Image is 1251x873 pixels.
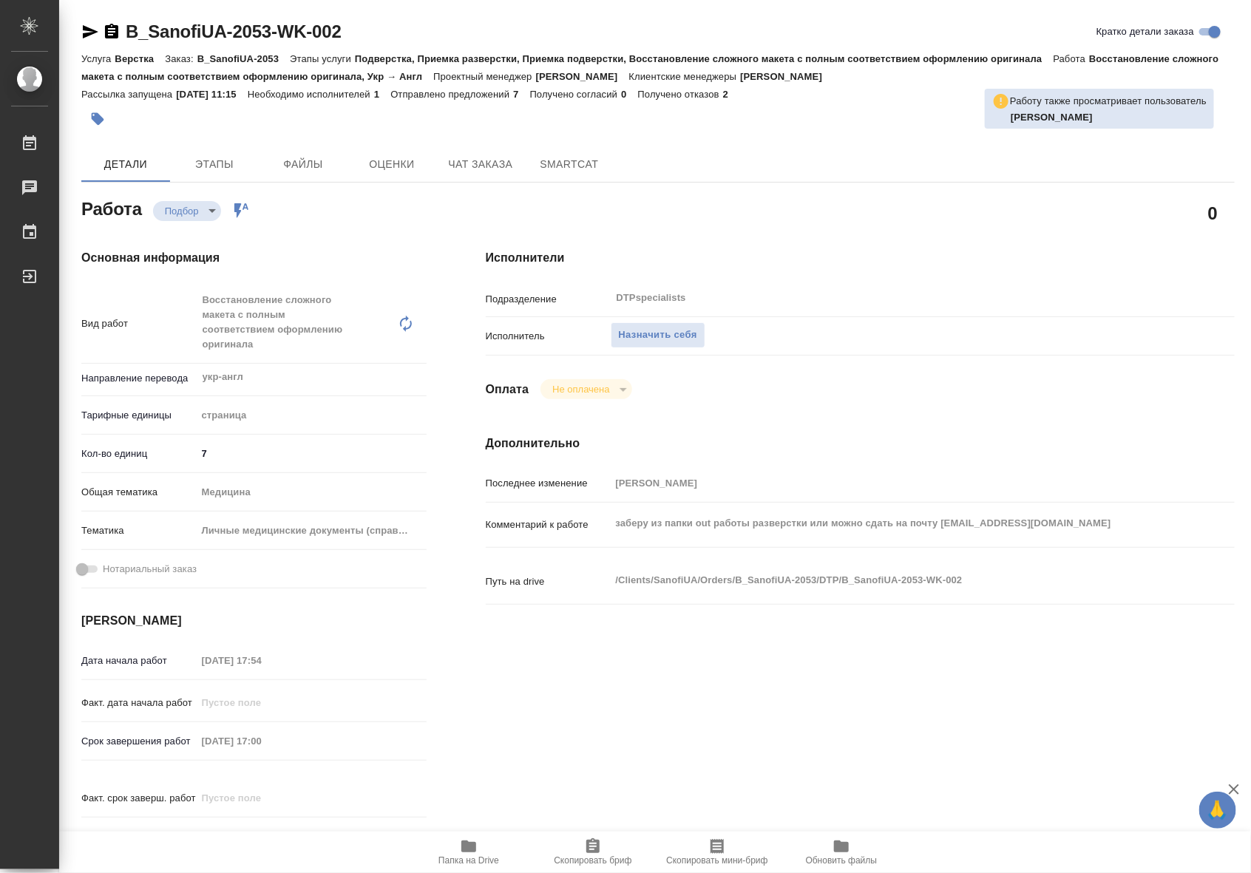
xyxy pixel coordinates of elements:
p: Направление перевода [81,371,197,386]
p: Этапы услуги [290,53,355,64]
p: 0 [621,89,637,100]
button: 🙏 [1199,792,1236,829]
p: Верстка [115,53,165,64]
h4: Исполнители [486,249,1235,267]
p: Исполнитель [486,329,611,344]
textarea: заберу из папки out работы разверстки или можно сдать на почту [EMAIL_ADDRESS][DOMAIN_NAME] [611,511,1173,536]
span: Назначить себя [619,327,697,344]
input: Пустое поле [197,692,326,713]
p: Заказ: [165,53,197,64]
button: Скопировать ссылку для ЯМессенджера [81,23,99,41]
p: Необходимо исполнителей [248,89,374,100]
button: Скопировать бриф [531,832,655,873]
h2: 0 [1208,200,1218,225]
input: ✎ Введи что-нибудь [197,826,326,847]
p: [PERSON_NAME] [740,71,833,82]
input: Пустое поле [197,730,326,752]
p: 7 [513,89,529,100]
p: Факт. срок заверш. работ [81,791,197,806]
span: Этапы [179,155,250,174]
p: Общая тематика [81,485,197,500]
p: Кучеренко Оксана [1011,110,1207,125]
h4: Дополнительно [486,435,1235,452]
p: Последнее изменение [486,476,611,491]
span: Детали [90,155,161,174]
button: Добавить тэг [81,103,114,135]
input: Пустое поле [197,650,326,671]
button: Скопировать ссылку [103,23,121,41]
span: Нотариальный заказ [103,562,197,577]
p: Работу также просматривает пользователь [1010,94,1207,109]
p: Услуга [81,53,115,64]
h4: [PERSON_NAME] [81,612,427,630]
button: Назначить себя [611,322,705,348]
span: Скопировать мини-бриф [666,855,767,866]
p: Получено отказов [638,89,723,100]
p: Подразделение [486,292,611,307]
h4: Основная информация [81,249,427,267]
p: Проектный менеджер [433,71,535,82]
p: Путь на drive [486,574,611,589]
p: Срок завершения работ [81,734,197,749]
textarea: /Clients/SanofiUA/Orders/B_SanofiUA-2053/DTP/B_SanofiUA-2053-WK-002 [611,568,1173,593]
p: 1 [374,89,390,100]
p: Срок завершения услуги [81,829,197,844]
span: Кратко детали заказа [1096,24,1194,39]
p: Вид работ [81,316,197,331]
p: [PERSON_NAME] [536,71,629,82]
p: B_SanofiUA-2053 [197,53,290,64]
div: страница [197,403,427,428]
h4: Оплата [486,381,529,398]
input: Пустое поле [611,472,1173,494]
div: Подбор [153,201,221,221]
span: SmartCat [534,155,605,174]
p: [DATE] 11:15 [176,89,248,100]
b: [PERSON_NAME] [1011,112,1093,123]
input: ✎ Введи что-нибудь [197,443,427,464]
span: Обновить файлы [806,855,878,866]
p: Тарифные единицы [81,408,197,423]
p: Клиентские менеджеры [629,71,741,82]
button: Скопировать мини-бриф [655,832,779,873]
span: 🙏 [1205,795,1230,826]
p: Рассылка запущена [81,89,176,100]
span: Скопировать бриф [554,855,631,866]
button: Папка на Drive [407,832,531,873]
p: Кол-во единиц [81,446,197,461]
h2: Работа [81,194,142,221]
button: Не оплачена [548,383,614,395]
p: Факт. дата начала работ [81,696,197,710]
p: Подверстка, Приемка разверстки, Приемка подверстки, Восстановление сложного макета с полным соотв... [355,53,1054,64]
div: Подбор [540,379,631,399]
p: 2 [723,89,739,100]
p: Отправлено предложений [390,89,513,100]
span: Чат заказа [445,155,516,174]
a: B_SanofiUA-2053-WK-002 [126,21,342,41]
p: Работа [1054,53,1090,64]
span: Файлы [268,155,339,174]
p: Комментарий к работе [486,517,611,532]
p: Тематика [81,523,197,538]
div: Медицина [197,480,427,505]
span: Оценки [356,155,427,174]
button: Обновить файлы [779,832,903,873]
p: Дата начала работ [81,653,197,668]
div: Личные медицинские документы (справки, эпикризы) [197,518,427,543]
input: Пустое поле [197,787,326,809]
p: Получено согласий [530,89,622,100]
button: Подбор [160,205,203,217]
span: Папка на Drive [438,855,499,866]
